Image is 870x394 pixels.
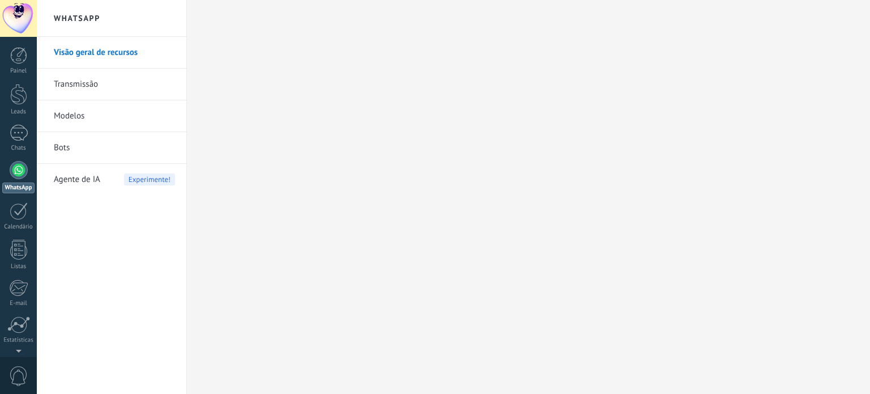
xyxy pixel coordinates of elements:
[2,337,35,344] div: Estatísticas
[54,69,175,100] a: Transmissão
[54,132,175,164] a: Bots
[2,300,35,307] div: E-mail
[37,69,186,100] li: Transmissão
[54,164,175,196] a: Agente de IAExperimente!
[2,108,35,116] div: Leads
[37,132,186,164] li: Bots
[2,183,35,193] div: WhatsApp
[124,173,175,185] span: Experimente!
[37,37,186,69] li: Visão geral de recursos
[37,164,186,195] li: Agente de IA
[2,263,35,270] div: Listas
[54,100,175,132] a: Modelos
[54,164,100,196] span: Agente de IA
[54,37,175,69] a: Visão geral de recursos
[37,100,186,132] li: Modelos
[2,145,35,152] div: Chats
[2,223,35,231] div: Calendário
[2,67,35,75] div: Painel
